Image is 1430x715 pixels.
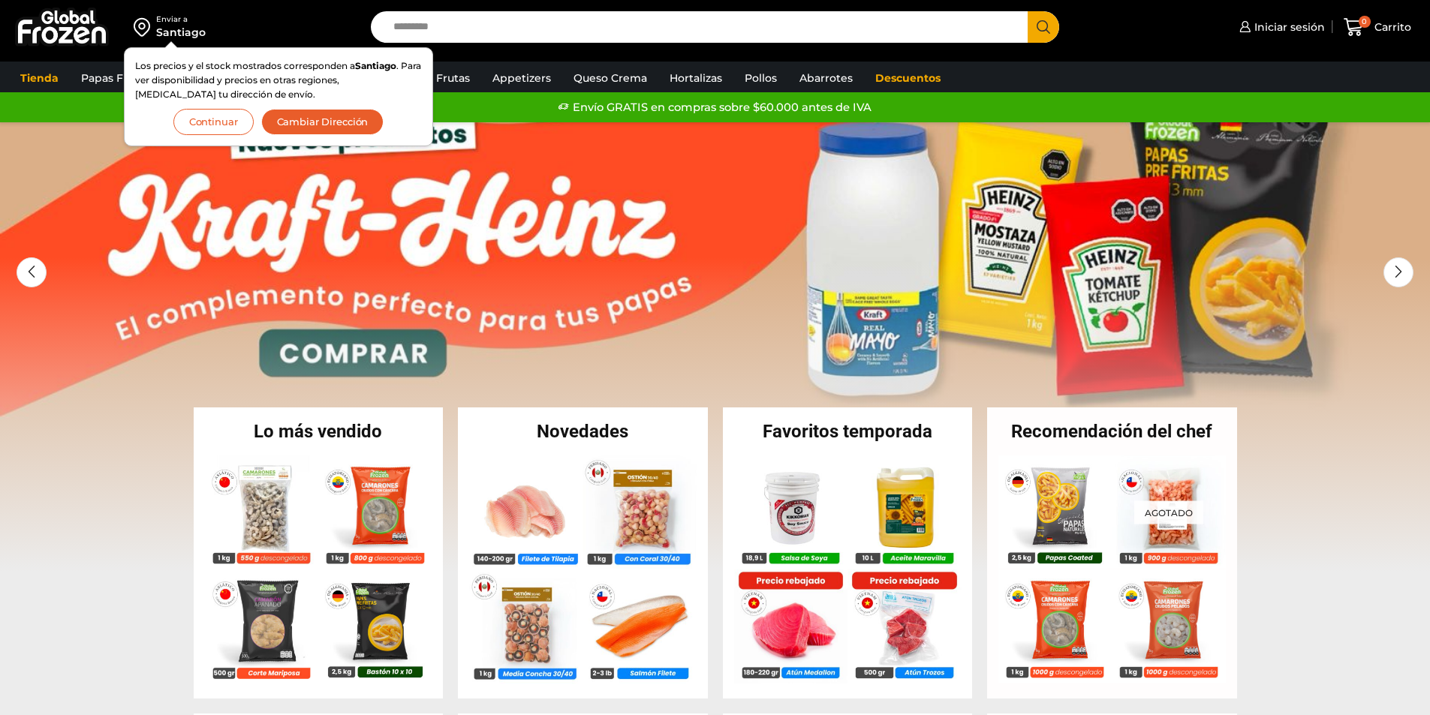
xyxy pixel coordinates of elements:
div: Enviar a [156,14,206,25]
a: Queso Crema [566,64,655,92]
a: Hortalizas [662,64,730,92]
a: Abarrotes [792,64,860,92]
button: Continuar [173,110,254,136]
h2: Recomendación del chef [987,422,1237,440]
span: Iniciar sesión [1251,20,1325,35]
h2: Novedades [458,422,708,440]
a: Appetizers [485,64,558,92]
img: address-field-icon.svg [134,14,156,40]
strong: Santiago [355,60,396,71]
a: Pollos [737,64,784,92]
a: Papas Fritas [74,64,154,92]
span: 0 [1359,16,1371,28]
a: Iniciar sesión [1236,12,1325,42]
button: Search button [1028,11,1059,43]
a: Descuentos [868,64,948,92]
h2: Lo más vendido [194,422,444,440]
div: Next slide [1383,257,1413,287]
h2: Favoritos temporada [723,422,973,440]
a: Tienda [13,64,66,92]
span: Carrito [1371,20,1411,35]
button: Cambiar Dirección [261,110,384,136]
p: Los precios y el stock mostrados corresponden a . Para ver disponibilidad y precios en otras regi... [135,59,422,102]
div: Santiago [156,25,206,40]
a: 0 Carrito [1340,10,1415,45]
p: Agotado [1134,500,1203,524]
div: Previous slide [17,257,47,287]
